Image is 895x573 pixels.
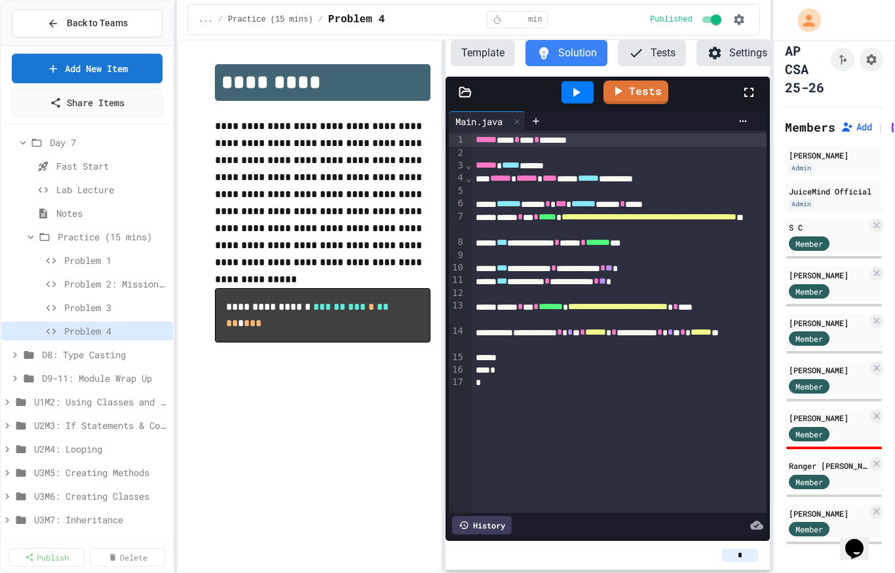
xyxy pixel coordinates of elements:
div: [PERSON_NAME] [789,317,867,329]
div: 2 [449,147,465,159]
button: Assignment Settings [860,48,883,71]
span: Back to Teams [67,16,128,30]
span: Problem 3 [64,301,168,314]
div: 5 [449,185,465,197]
div: 16 [449,363,465,376]
span: D8: Type Casting [42,348,168,361]
div: 17 [449,376,465,388]
div: Ranger [PERSON_NAME] [789,460,867,471]
div: 10 [449,261,465,274]
span: Member [795,428,823,440]
div: 13 [449,299,465,325]
button: Add [841,120,872,134]
button: Settings [696,40,778,66]
h2: Members [785,118,835,136]
div: [PERSON_NAME] [789,508,867,519]
div: 6 [449,197,465,210]
div: [PERSON_NAME] [789,412,867,424]
div: Admin [789,162,814,174]
button: Click to see fork details [831,48,854,71]
span: Member [795,333,823,344]
div: 1 [449,134,465,147]
span: D9-11: Module Wrap Up [42,371,168,385]
div: 8 [449,236,465,249]
span: Fast Start [56,159,168,173]
span: / [318,14,323,25]
span: Member [795,476,823,488]
span: U2M4: Looping [34,442,168,456]
div: 4 [449,172,465,185]
span: Problem 1 [64,253,168,267]
span: U1M2: Using Classes and Objects [34,395,168,409]
div: 3 [449,159,465,172]
div: My Account [784,5,824,35]
div: 11 [449,274,465,287]
div: 12 [449,287,465,299]
span: ... [199,14,213,25]
span: Fold line [465,160,472,170]
span: Problem 2: Mission Resource Calculator [64,277,168,291]
a: Share Items [12,88,162,117]
div: JuiceMind Official [789,185,879,197]
span: Published [650,14,693,25]
span: Member [795,380,823,392]
span: / [218,14,223,25]
span: U3M6: Creating Classes [34,489,168,503]
div: 9 [449,249,465,261]
span: U3M7: Inheritance [34,513,168,527]
span: | [877,119,884,135]
div: 14 [449,325,465,350]
span: U3M5: Creating Methods [34,466,168,479]
a: Delete [90,548,165,566]
button: Template [451,40,515,66]
div: 7 [449,210,465,236]
span: Problem 4 [328,12,385,28]
h1: 3rd-AP CSA 25-26 [785,23,826,96]
span: Lab Lecture [56,183,168,196]
div: 15 [449,351,465,363]
span: Practice (15 mins) [228,14,313,25]
span: Problem 4 [64,324,168,338]
a: Tests [603,81,668,104]
span: Notes [56,206,168,220]
iframe: chat widget [840,521,882,560]
button: Back to Teams [12,9,162,37]
span: Day 7 [50,136,168,149]
span: Member [795,238,823,250]
div: S C [789,221,867,233]
a: Publish [9,548,85,566]
a: Add New Item [12,54,162,83]
div: Content is published and visible to students [650,12,724,28]
span: min [528,14,543,25]
span: Practice (15 mins) [58,230,168,244]
button: Solution [525,40,607,66]
div: Main.java [449,115,509,128]
button: Tests [618,40,686,66]
div: [PERSON_NAME] [789,269,867,281]
div: [PERSON_NAME] [789,149,879,161]
div: Main.java [449,111,525,131]
span: U2M3: If Statements & Control Flow [34,418,168,432]
span: Member [795,523,823,535]
span: U4M8: Arrays - Creation, Access & Traversal [34,536,168,550]
div: Admin [789,198,814,210]
div: [PERSON_NAME] [789,364,867,376]
span: Member [795,286,823,297]
span: Fold line [465,173,472,183]
div: History [452,516,512,534]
